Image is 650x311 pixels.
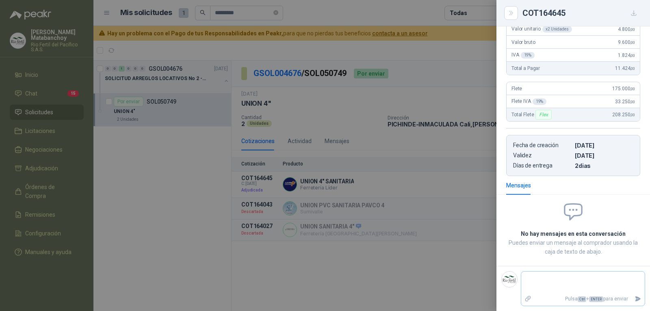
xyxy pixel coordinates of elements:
[502,272,517,287] img: Company Logo
[533,98,547,105] div: 19 %
[589,296,603,302] span: ENTER
[511,52,535,59] span: IVA
[615,65,635,71] span: 11.424
[513,162,572,169] p: Días de entrega
[513,152,572,159] p: Validez
[612,86,635,91] span: 175.000
[535,292,632,306] p: Pulsa + para enviar
[578,296,586,302] span: Ctrl
[575,142,633,149] p: [DATE]
[618,39,635,45] span: 9.600
[511,39,535,45] span: Valor bruto
[630,66,635,71] span: ,00
[513,142,572,149] p: Fecha de creación
[511,86,522,91] span: Flete
[615,99,635,104] span: 33.250
[535,110,551,120] div: Flex
[511,98,546,105] span: Flete IVA
[630,27,635,32] span: ,00
[511,26,572,33] span: Valor unitario
[575,162,633,169] p: 2 dias
[630,87,635,91] span: ,00
[630,100,635,104] span: ,00
[542,26,572,33] div: x 2 Unidades
[618,52,635,58] span: 1.824
[612,112,635,117] span: 208.250
[618,26,635,32] span: 4.800
[630,53,635,58] span: ,00
[506,8,516,18] button: Close
[521,292,535,306] label: Adjuntar archivos
[631,292,645,306] button: Enviar
[575,152,633,159] p: [DATE]
[630,113,635,117] span: ,00
[506,238,640,256] p: Puedes enviar un mensaje al comprador usando la caja de texto de abajo.
[511,65,540,71] span: Total a Pagar
[511,110,553,120] span: Total Flete
[521,52,535,59] div: 19 %
[630,40,635,45] span: ,00
[522,7,640,20] div: COT164645
[506,229,640,238] h2: No hay mensajes en esta conversación
[506,181,531,190] div: Mensajes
